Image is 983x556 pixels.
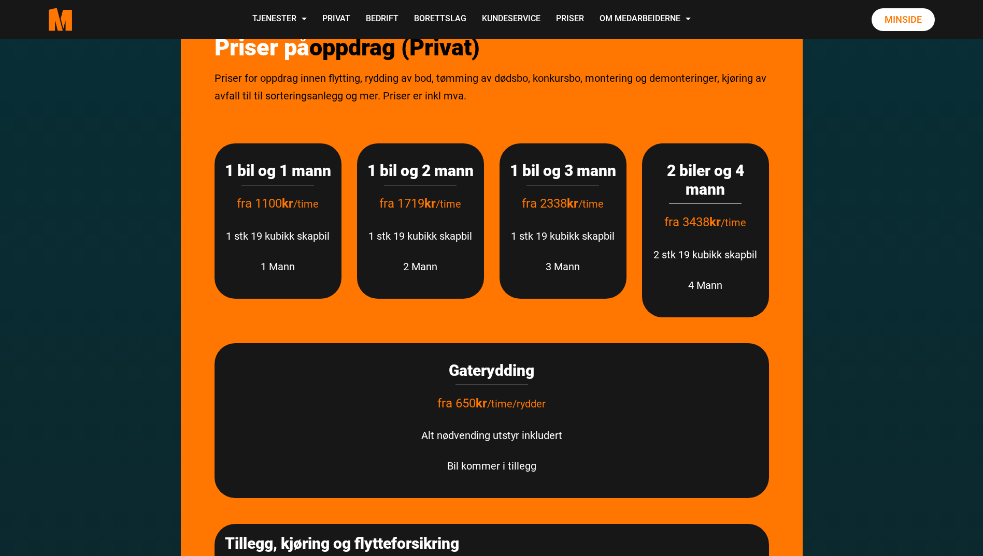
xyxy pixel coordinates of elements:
[424,196,436,211] strong: kr
[245,1,315,38] a: Tjenester
[510,227,616,245] p: 1 stk 19 kubikk skapbil
[721,216,746,229] span: /time
[510,162,616,180] h3: 1 bil og 3 mann
[315,1,358,38] a: Privat
[487,398,546,410] span: /time/rydder
[309,34,480,61] span: oppdrag (Privat)
[476,396,487,411] strong: kr
[406,1,474,38] a: Borettslag
[474,1,548,38] a: Kundeservice
[367,162,474,180] h3: 1 bil og 2 mann
[567,196,578,211] strong: kr
[872,8,935,31] a: Minside
[522,196,578,211] span: fra 2338
[225,227,331,245] p: 1 stk 19 kubikk skapbil
[652,276,759,294] p: 4 Mann
[367,258,474,275] p: 2 Mann
[282,196,293,211] strong: kr
[652,162,759,199] h3: 2 biler og 4 mann
[358,1,406,38] a: Bedrift
[225,258,331,275] p: 1 Mann
[225,162,331,180] h3: 1 bil og 1 mann
[548,1,592,38] a: Priser
[215,34,769,62] h2: Priser på
[225,457,759,475] p: Bil kommer i tillegg
[592,1,699,38] a: Om Medarbeiderne
[510,258,616,275] p: 3 Mann
[293,198,319,210] span: /time
[215,72,766,102] span: Priser for oppdrag innen flytting, rydding av bod, tømming av dødsbo, konkursbo, montering og dem...
[367,227,474,245] p: 1 stk 19 kubikk skapbil
[225,427,759,444] p: Alt nødvending utstyr inkludert
[709,215,721,229] strong: kr
[664,215,721,229] span: fra 3438
[379,196,436,211] span: fra 1719
[578,198,604,210] span: /time
[237,196,293,211] span: fra 1100
[225,361,759,380] h3: Gaterydding
[437,396,487,411] span: fra 650
[652,246,759,264] p: 2 stk 19 kubikk skapbil
[225,534,759,553] p: Tillegg, kjøring og flytteforsikring
[436,198,461,210] span: /time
